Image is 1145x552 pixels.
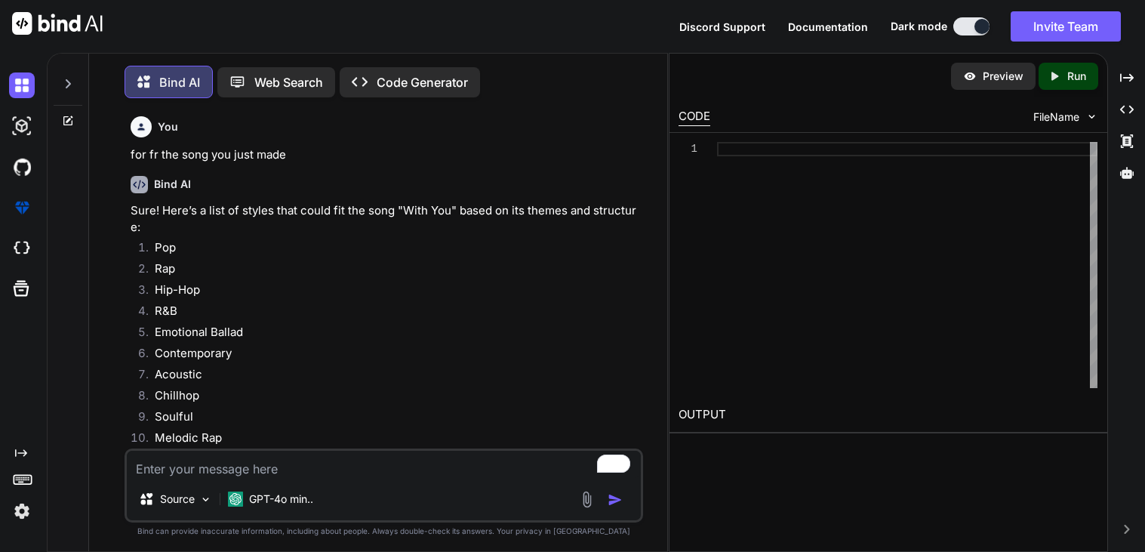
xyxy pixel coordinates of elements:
[131,146,640,164] p: for fr the song you just made
[608,492,623,507] img: icon
[1085,110,1098,123] img: chevron down
[143,345,640,366] li: Contemporary
[158,119,178,134] h6: You
[679,20,765,33] span: Discord Support
[377,73,468,91] p: Code Generator
[578,491,596,508] img: attachment
[143,303,640,324] li: R&B
[228,492,243,507] img: GPT-4o mini
[249,492,313,507] p: GPT-4o min..
[1011,11,1121,42] button: Invite Team
[9,113,35,139] img: darkAi-studio
[788,20,868,33] span: Documentation
[669,397,1107,433] h2: OUTPUT
[143,239,640,261] li: Pop
[143,261,640,282] li: Rap
[199,493,212,506] img: Pick Models
[963,69,977,83] img: preview
[131,202,640,236] p: Sure! Here’s a list of styles that could fit the song "With You" based on its themes and structure:
[891,19,947,34] span: Dark mode
[12,12,103,35] img: Bind AI
[143,430,640,451] li: Melodic Rap
[254,73,323,91] p: Web Search
[788,19,868,35] button: Documentation
[125,526,643,537] p: Bind can provide inaccurate information, including about people. Always double-check its answers....
[143,324,640,345] li: Emotional Ballad
[143,409,640,430] li: Soulful
[679,108,710,126] div: CODE
[143,366,640,387] li: Acoustic
[127,451,641,478] textarea: To enrich screen reader interactions, please activate Accessibility in Grammarly extension settings
[154,177,191,192] h6: Bind AI
[9,195,35,220] img: premium
[9,498,35,524] img: settings
[9,72,35,98] img: darkChat
[1033,109,1079,125] span: FileName
[143,387,640,409] li: Chillhop
[9,236,35,261] img: cloudideIcon
[1067,69,1086,84] p: Run
[160,492,195,507] p: Source
[983,69,1023,84] p: Preview
[679,142,697,156] div: 1
[159,73,200,91] p: Bind AI
[9,154,35,180] img: githubDark
[679,19,765,35] button: Discord Support
[143,282,640,303] li: Hip-Hop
